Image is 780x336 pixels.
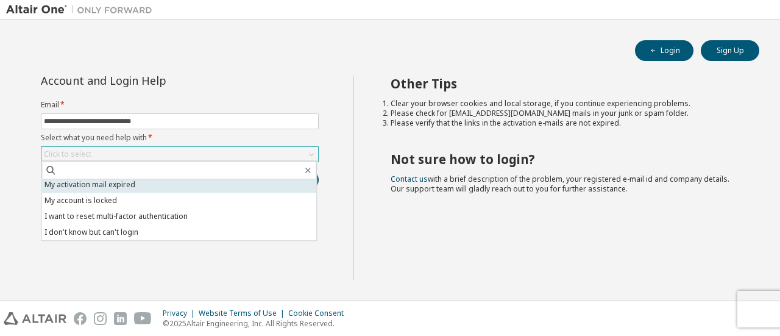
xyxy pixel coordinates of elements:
h2: Other Tips [391,76,738,91]
img: facebook.svg [74,312,87,325]
img: youtube.svg [134,312,152,325]
p: © 2025 Altair Engineering, Inc. All Rights Reserved. [163,318,351,329]
div: Account and Login Help [41,76,263,85]
h2: Not sure how to login? [391,151,738,167]
button: Login [635,40,693,61]
img: instagram.svg [94,312,107,325]
img: linkedin.svg [114,312,127,325]
li: Clear your browser cookies and local storage, if you continue experiencing problems. [391,99,738,109]
a: Contact us [391,174,428,184]
div: Click to select [44,149,91,159]
img: Altair One [6,4,158,16]
li: Please verify that the links in the activation e-mails are not expired. [391,118,738,128]
div: Cookie Consent [288,309,351,318]
label: Email [41,100,319,110]
img: altair_logo.svg [4,312,66,325]
button: Sign Up [701,40,759,61]
div: Privacy [163,309,199,318]
li: My activation mail expired [41,177,316,193]
span: with a brief description of the problem, your registered e-mail id and company details. Our suppo... [391,174,729,194]
div: Click to select [41,147,318,162]
div: Website Terms of Use [199,309,288,318]
label: Select what you need help with [41,133,319,143]
li: Please check for [EMAIL_ADDRESS][DOMAIN_NAME] mails in your junk or spam folder. [391,109,738,118]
